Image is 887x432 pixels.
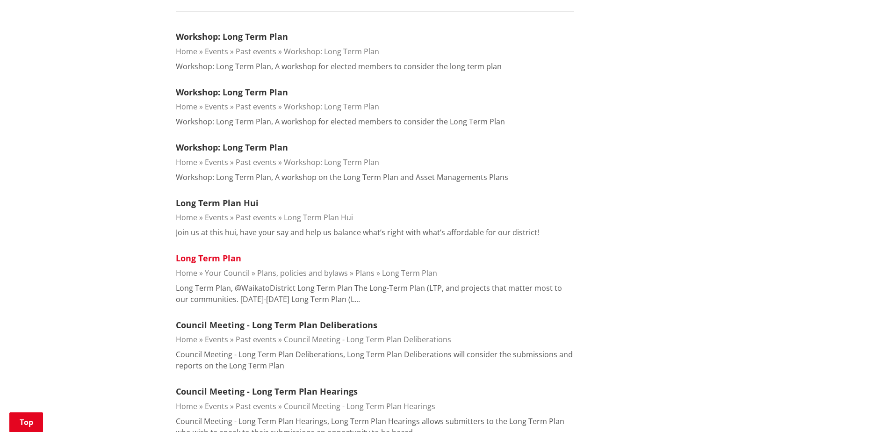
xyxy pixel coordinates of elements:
p: Workshop: Long Term Plan, A workshop on the Long Term Plan and Asset Managements Plans [176,172,508,183]
a: Past events [236,401,276,411]
a: Events [205,401,228,411]
a: Home [176,157,197,167]
p: Council Meeting - Long Term Plan Deliberations, Long Term Plan Deliberations will consider the su... [176,349,574,371]
a: Workshop: Long Term Plan [284,46,379,57]
a: Council Meeting - Long Term Plan Hearings [176,386,358,397]
a: Council Meeting - Long Term Plan Deliberations [176,319,377,331]
a: Events [205,212,228,223]
p: Workshop: Long Term Plan, A workshop for elected members to consider the Long Term Plan [176,116,505,127]
a: Home [176,334,197,345]
a: Workshop: Long Term Plan [284,157,379,167]
a: Events [205,157,228,167]
a: Long Term Plan [382,268,437,278]
a: Past events [236,334,276,345]
a: Your Council [205,268,250,278]
a: Past events [236,46,276,57]
a: Home [176,46,197,57]
a: Home [176,101,197,112]
iframe: Messenger Launcher [844,393,878,426]
a: Events [205,334,228,345]
a: Past events [236,157,276,167]
a: Home [176,212,197,223]
a: Events [205,46,228,57]
p: Long Term Plan, @WaikatoDistrict Long Term Plan The Long-Term Plan (LTP, and projects that matter... [176,282,574,305]
a: Home [176,268,197,278]
a: Plans [355,268,375,278]
a: Long Term Plan [176,252,241,264]
a: Long Term Plan Hui [284,212,353,223]
a: Past events [236,212,276,223]
a: Council Meeting - Long Term Plan Hearings [284,401,435,411]
a: Workshop: Long Term Plan [176,142,288,153]
a: Long Term Plan Hui [176,197,259,209]
a: Council Meeting - Long Term Plan Deliberations [284,334,451,345]
p: Join us at this hui, have your say and help us balance what’s right with what’s affordable for ou... [176,227,539,238]
a: Top [9,412,43,432]
a: Workshop: Long Term Plan [284,101,379,112]
p: Workshop: Long Term Plan, A workshop for elected members to consider the long term plan [176,61,502,72]
a: Home [176,401,197,411]
a: Workshop: Long Term Plan [176,31,288,42]
a: Workshop: Long Term Plan [176,86,288,98]
a: Events [205,101,228,112]
a: Past events [236,101,276,112]
a: Plans, policies and bylaws [257,268,348,278]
